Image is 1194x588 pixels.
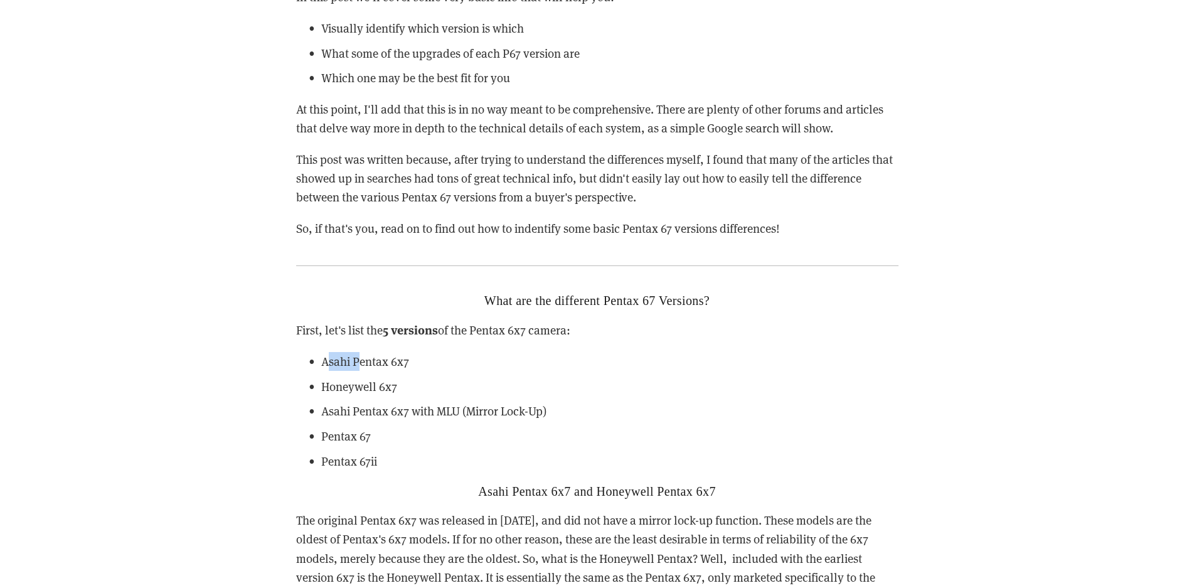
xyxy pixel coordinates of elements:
[321,377,898,396] p: Honeywell 6x7
[321,452,898,471] p: Pentax 67ii
[296,150,898,207] p: This post was written because, after trying to understand the differences myself, I found that ma...
[321,44,898,63] p: What some of the upgrades of each P67 version are
[296,219,898,238] p: So, if that's you, read on to find out how to indentify some basic Pentax 67 versions differences!
[321,68,898,87] p: Which one may be the best fit for you
[321,352,898,371] p: Asahi Pentax 6x7
[383,321,438,338] strong: 5 versions
[321,19,898,38] p: Visually identify which version is which
[321,402,898,420] p: Asahi Pentax 6x7 with MLU (Mirror Lock-Up)
[296,320,898,339] p: First, let's list the of the Pentax 6x7 camera:
[296,100,898,138] p: At this point, I'll add that this is in no way meant to be comprehensive. There are plenty of oth...
[321,427,898,446] p: Pentax 67
[296,484,898,499] h2: Asahi Pentax 6x7 and Honeywell Pentax 6x7
[296,293,898,308] h2: What are the different Pentax 67 Versions?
